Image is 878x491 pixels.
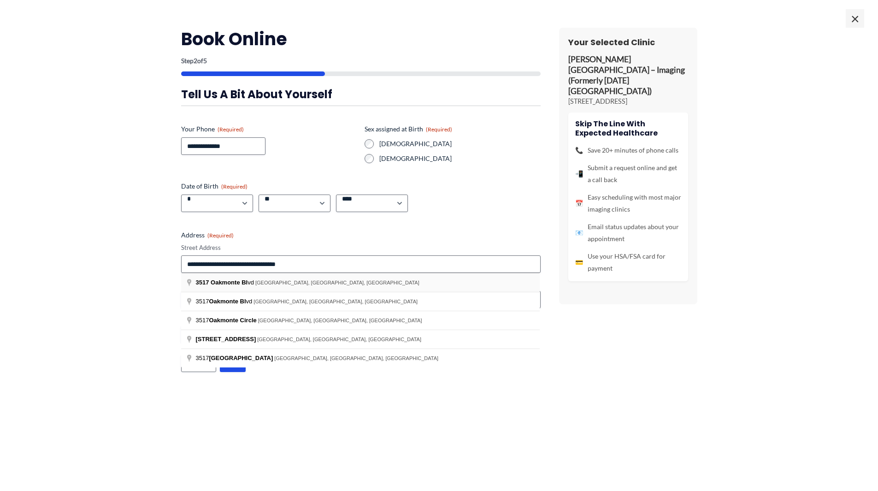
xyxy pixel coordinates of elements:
span: [GEOGRAPHIC_DATA], [GEOGRAPHIC_DATA], [GEOGRAPHIC_DATA] [255,280,419,285]
li: Easy scheduling with most major imaging clinics [575,191,681,215]
span: 3517 [196,317,258,324]
legend: Date of Birth [181,182,247,191]
label: Your Phone [181,124,357,134]
h4: Skip the line with Expected Healthcare [575,119,681,137]
span: Oakmonte Circle [209,317,256,324]
span: 📅 [575,197,583,209]
span: (Required) [218,126,244,133]
li: Submit a request online and get a call back [575,162,681,186]
span: [GEOGRAPHIC_DATA] [209,355,273,361]
span: vd [196,279,255,286]
span: 📲 [575,168,583,180]
li: Save 20+ minutes of phone calls [575,144,681,156]
span: 2 [194,57,197,65]
li: Email status updates about your appointment [575,221,681,245]
span: 💳 [575,256,583,268]
h3: Tell us a bit about yourself [181,87,541,101]
legend: Sex assigned at Birth [365,124,452,134]
span: Oakmonte Bl [209,298,246,305]
li: Use your HSA/FSA card for payment [575,250,681,274]
span: Oakmonte Bl [211,279,247,286]
span: [GEOGRAPHIC_DATA], [GEOGRAPHIC_DATA], [GEOGRAPHIC_DATA] [258,318,422,323]
span: (Required) [207,232,234,239]
p: Step of [181,58,541,64]
span: 3517 [196,355,275,361]
span: (Required) [221,183,247,190]
p: [STREET_ADDRESS] [568,97,688,106]
label: [DEMOGRAPHIC_DATA] [379,154,541,163]
h3: Your Selected Clinic [568,37,688,47]
h2: Book Online [181,28,541,50]
span: 3517 vd [196,298,254,305]
label: [DEMOGRAPHIC_DATA] [379,139,541,148]
span: 5 [203,57,207,65]
span: (Required) [426,126,452,133]
span: 📧 [575,227,583,239]
span: × [846,9,864,28]
span: [STREET_ADDRESS] [196,336,256,343]
span: 📞 [575,144,583,156]
label: Street Address [181,243,541,252]
span: [GEOGRAPHIC_DATA], [GEOGRAPHIC_DATA], [GEOGRAPHIC_DATA] [253,299,418,304]
span: 3517 [196,279,209,286]
span: [GEOGRAPHIC_DATA], [GEOGRAPHIC_DATA], [GEOGRAPHIC_DATA] [257,337,421,342]
p: [PERSON_NAME] [GEOGRAPHIC_DATA] – Imaging (Formerly [DATE] [GEOGRAPHIC_DATA]) [568,54,688,96]
legend: Address [181,231,234,240]
span: [GEOGRAPHIC_DATA], [GEOGRAPHIC_DATA], [GEOGRAPHIC_DATA] [274,355,438,361]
